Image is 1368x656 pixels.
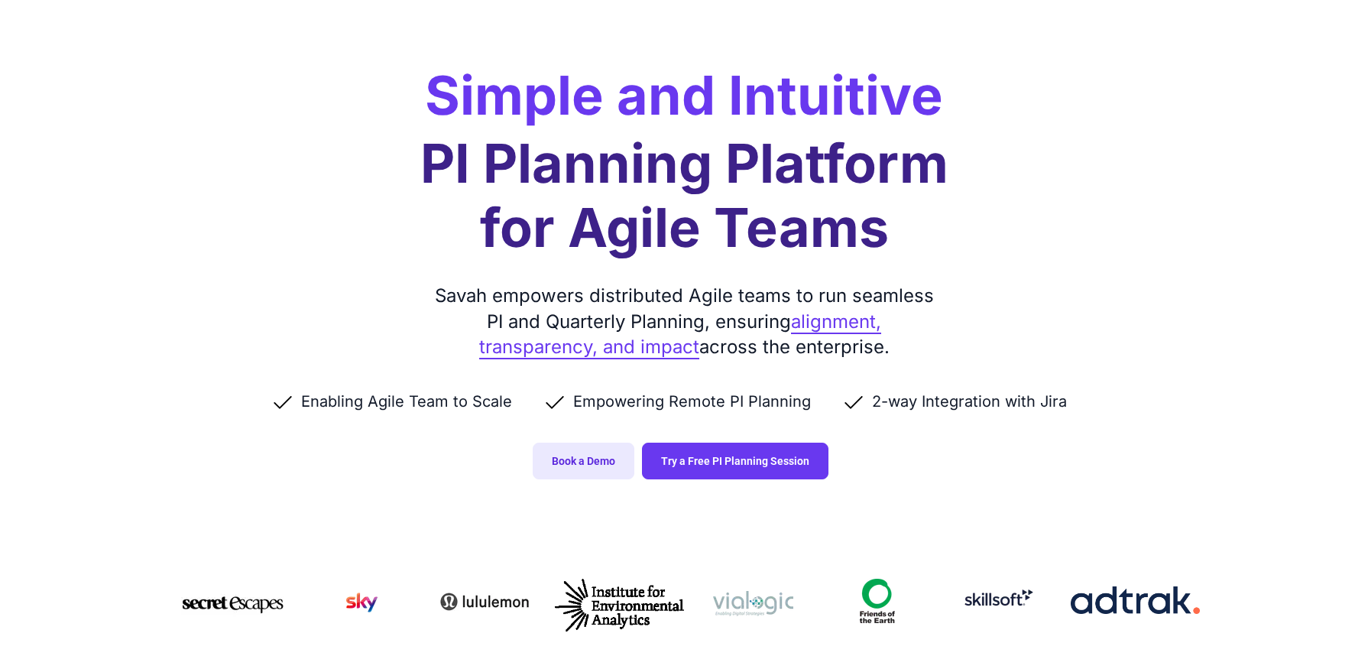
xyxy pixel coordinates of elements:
a: Book a Demo [533,443,634,479]
iframe: Chat Widget [1292,583,1368,656]
li: Enabling Agile Team to Scale [271,391,543,412]
a: Try a Free PI Planning Session [642,443,828,479]
h1: PI Planning Platform for Agile Teams [420,132,948,260]
div: Savah empowers distributed Agile teams to run seamless PI and Quarterly Planning, ensuring across... [428,283,940,360]
li: 2-way Integration with Jira [841,391,1097,412]
li: Empowering Remote PI Planning [543,391,841,412]
h2: Simple and Intuitive [425,69,943,122]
